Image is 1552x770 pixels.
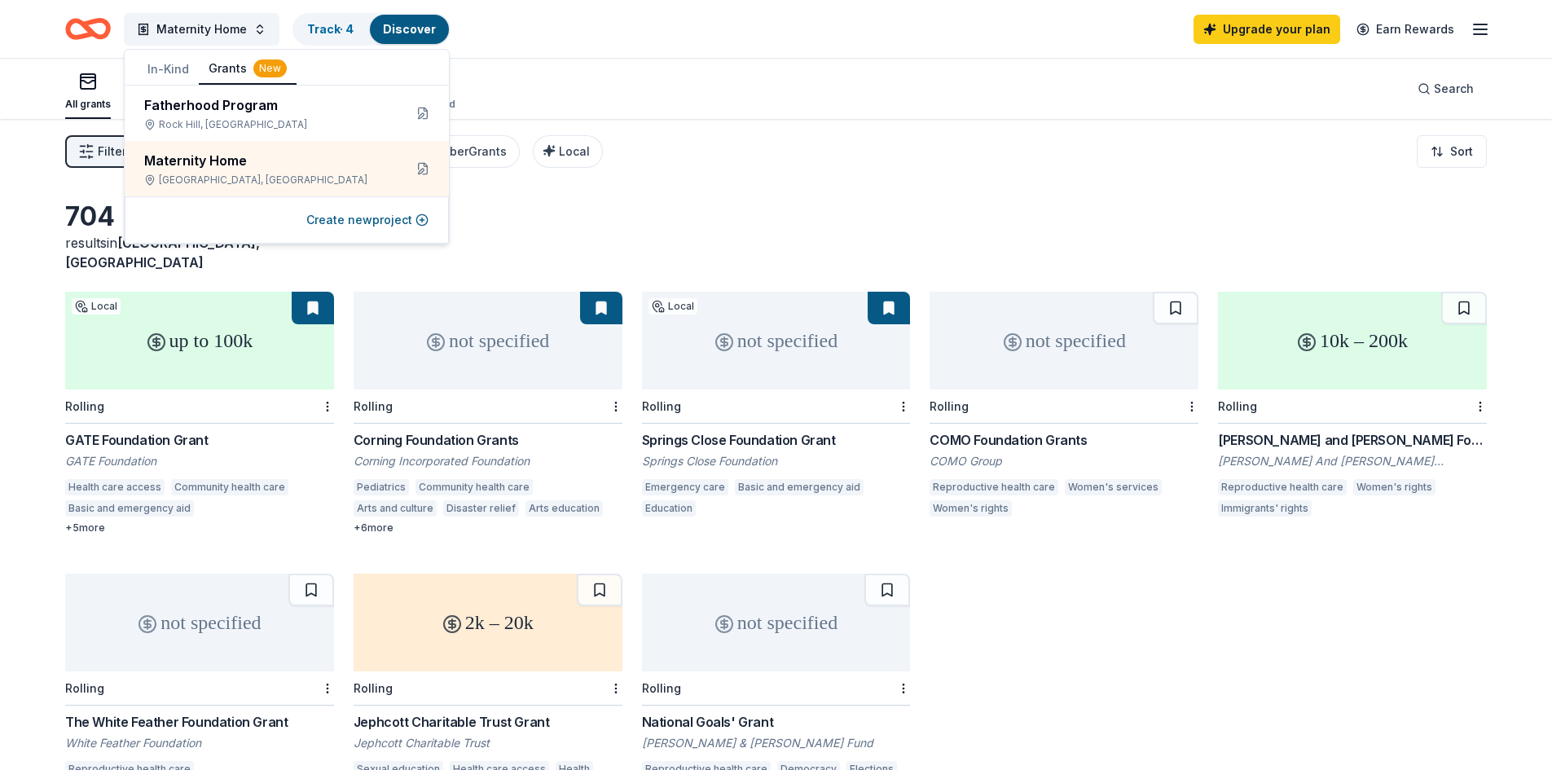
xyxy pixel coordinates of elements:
[642,453,911,469] div: Springs Close Foundation
[642,479,728,495] div: Emergency care
[65,521,334,535] div: + 5 more
[525,500,603,517] div: Arts education
[144,118,390,131] div: Rock Hill, [GEOGRAPHIC_DATA]
[383,22,436,36] a: Discover
[930,500,1012,517] div: Women's rights
[930,479,1058,495] div: Reproductive health care
[1405,73,1487,105] button: Search
[65,735,334,751] div: White Feather Foundation
[1218,479,1347,495] div: Reproductive health care
[354,430,622,450] div: Corning Foundation Grants
[1353,479,1435,495] div: Women's rights
[642,681,681,695] div: Rolling
[642,500,696,517] div: Education
[144,174,390,187] div: [GEOGRAPHIC_DATA], [GEOGRAPHIC_DATA]
[415,479,533,495] div: Community health care
[144,151,390,170] div: Maternity Home
[1218,292,1487,389] div: 10k – 200k
[65,500,194,517] div: Basic and emergency aid
[930,453,1198,469] div: COMO Group
[1417,135,1487,168] button: Sort
[65,430,334,450] div: GATE Foundation Grant
[642,292,911,389] div: not specified
[65,453,334,469] div: GATE Foundation
[642,430,911,450] div: Springs Close Foundation Grant
[138,55,199,84] button: In-Kind
[354,292,622,535] a: not specifiedRollingCorning Foundation GrantsCorning Incorporated FoundationPediatricsCommunity h...
[930,399,969,413] div: Rolling
[1218,500,1312,517] div: Immigrants' rights
[354,681,393,695] div: Rolling
[1450,142,1473,161] span: Sort
[199,54,297,85] button: Grants
[354,479,409,495] div: Pediatrics
[292,13,451,46] button: Track· 4Discover
[65,200,334,233] div: 704
[65,233,334,272] div: results
[65,98,111,111] div: All grants
[648,298,697,315] div: Local
[306,210,429,230] button: Create newproject
[559,144,590,158] span: Local
[65,292,334,389] div: up to 100k
[354,574,622,671] div: 2k – 20k
[156,20,247,39] span: Maternity Home
[533,135,603,168] button: Local
[98,142,126,161] span: Filter
[642,574,911,671] div: not specified
[65,712,334,732] div: The White Feather Foundation Grant
[65,574,334,671] div: not specified
[65,292,334,535] a: up to 100kLocalRollingGATE Foundation GrantGATE FoundationHealth care accessCommunity health care...
[65,479,165,495] div: Health care access
[930,430,1198,450] div: COMO Foundation Grants
[354,399,393,413] div: Rolling
[930,292,1198,521] a: not specifiedRollingCOMO Foundation GrantsCOMO GroupReproductive health careWomen's servicesWomen...
[1218,453,1487,469] div: [PERSON_NAME] And [PERSON_NAME] Foundation Inc
[1194,15,1340,44] a: Upgrade your plan
[1434,79,1474,99] span: Search
[642,292,911,521] a: not specifiedLocalRollingSprings Close Foundation GrantSprings Close FoundationEmergency careBasi...
[65,65,111,119] button: All grants
[1218,430,1487,450] div: [PERSON_NAME] and [PERSON_NAME] Foundation: International Human Rights Grant Program
[354,453,622,469] div: Corning Incorporated Foundation
[354,500,437,517] div: Arts and culture
[642,712,911,732] div: National Goals' Grant
[642,399,681,413] div: Rolling
[65,399,104,413] div: Rolling
[65,681,104,695] div: Rolling
[435,142,507,161] div: CyberGrants
[171,479,288,495] div: Community health care
[253,59,287,77] div: New
[65,10,111,48] a: Home
[354,735,622,751] div: Jephcott Charitable Trust
[1218,292,1487,521] a: 10k – 200kRolling[PERSON_NAME] and [PERSON_NAME] Foundation: International Human Rights Grant Pro...
[354,292,622,389] div: not specified
[354,712,622,732] div: Jephcott Charitable Trust Grant
[1218,399,1257,413] div: Rolling
[419,135,520,168] button: CyberGrants
[642,735,911,751] div: [PERSON_NAME] & [PERSON_NAME] Fund
[1065,479,1162,495] div: Women's services
[307,22,354,36] a: Track· 4
[72,298,121,315] div: Local
[930,292,1198,389] div: not specified
[65,135,139,168] button: Filter1
[354,521,622,535] div: + 6 more
[144,95,390,115] div: Fatherhood Program
[124,13,279,46] button: Maternity Home
[1347,15,1464,44] a: Earn Rewards
[443,500,519,517] div: Disaster relief
[735,479,864,495] div: Basic and emergency aid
